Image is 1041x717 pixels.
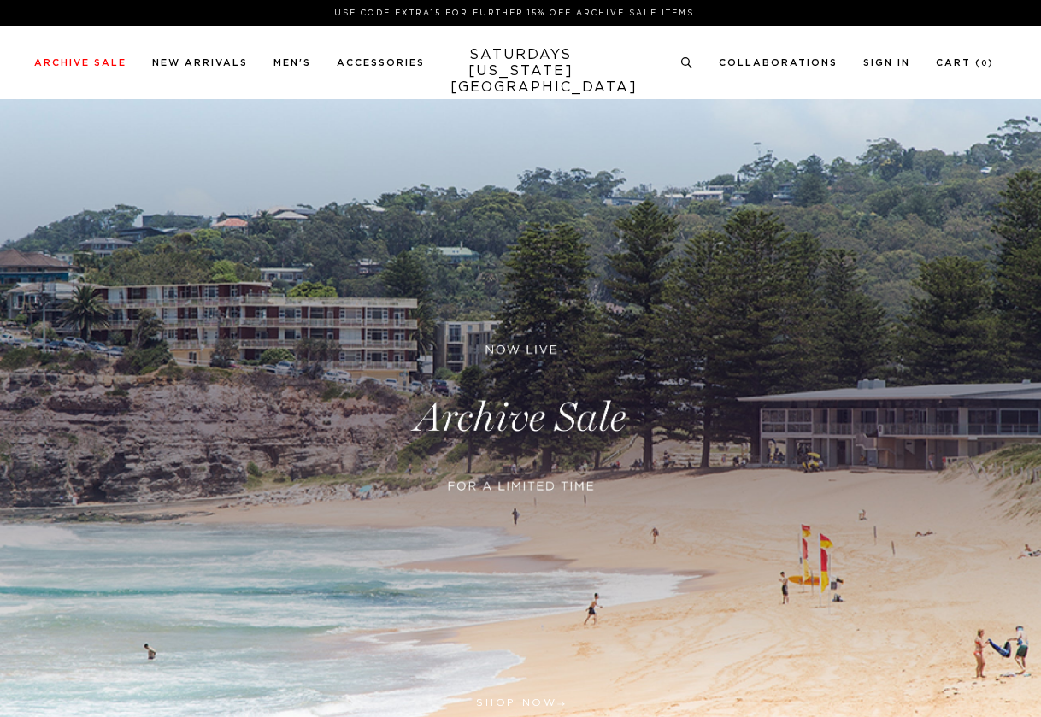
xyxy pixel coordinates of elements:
a: Cart (0) [936,58,994,68]
a: New Arrivals [152,58,248,68]
p: Use Code EXTRA15 for Further 15% Off Archive Sale Items [41,7,987,20]
small: 0 [981,60,988,68]
a: Accessories [337,58,425,68]
a: SATURDAYS[US_STATE][GEOGRAPHIC_DATA] [450,47,591,96]
a: Sign In [863,58,910,68]
a: Collaborations [719,58,838,68]
a: Archive Sale [34,58,126,68]
a: Men's [273,58,311,68]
